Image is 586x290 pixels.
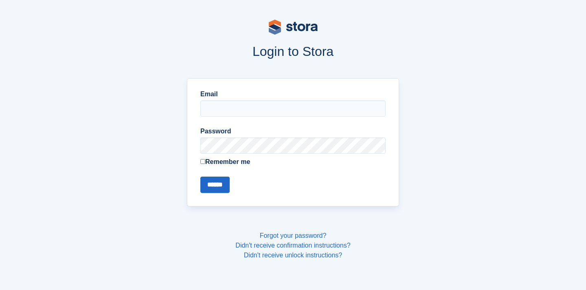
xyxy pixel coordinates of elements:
[244,252,342,259] a: Didn't receive unlock instructions?
[269,20,318,35] img: stora-logo-53a41332b3708ae10de48c4981b4e9114cc0af31d8433b30ea865607fb682f29.svg
[200,159,205,164] input: Remember me
[200,126,386,136] label: Password
[32,44,555,59] h1: Login to Stora
[260,232,327,239] a: Forgot your password?
[200,89,386,99] label: Email
[235,242,350,249] a: Didn't receive confirmation instructions?
[200,157,386,167] label: Remember me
